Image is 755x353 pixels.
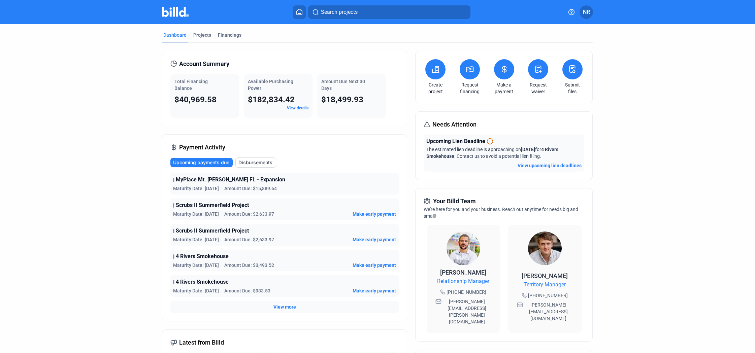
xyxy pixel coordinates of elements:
button: NR [580,5,593,19]
img: Billd Company Logo [162,7,189,17]
img: Relationship Manager [447,232,480,265]
span: Payment Activity [179,143,225,152]
span: Amount Due: $933.53 [224,287,270,294]
button: Make early payment [353,287,396,294]
span: NR [583,8,590,16]
span: Latest from Billd [179,338,224,347]
a: View details [287,106,308,110]
span: Available Purchasing Power [248,79,293,91]
span: [PERSON_NAME] [440,269,486,276]
span: MyPlace Mt. [PERSON_NAME] FL - Expansion [176,176,285,184]
span: 4 Rivers Smokehouse [176,278,229,286]
span: [PERSON_NAME] [522,272,568,279]
span: Territory Manager [524,281,566,289]
span: Amount Due: $2,633.97 [224,211,274,217]
span: We're here for you and your business. Reach out anytime for needs big and small! [424,207,578,219]
span: Maturity Date: [DATE] [173,211,219,217]
div: Projects [193,32,211,38]
span: [PERSON_NAME][EMAIL_ADDRESS][DOMAIN_NAME] [524,302,573,322]
div: Financings [218,32,241,38]
a: Request financing [458,81,482,95]
span: Your Billd Team [433,197,476,206]
span: [PHONE_NUMBER] [447,289,486,295]
a: Make a payment [492,81,516,95]
span: $40,969.58 [174,95,217,104]
span: Amount Due: $3,493.52 [224,262,274,269]
span: Upcoming payments due [173,159,229,166]
a: Submit files [561,81,584,95]
span: [DATE] [521,147,535,152]
span: Upcoming Lien Deadline [426,137,485,145]
span: [PHONE_NUMBER] [528,292,568,299]
button: Search projects [308,5,470,19]
span: $18,499.93 [321,95,363,104]
span: Scrubs II Summerfield Project [176,227,249,235]
button: Upcoming payments due [170,158,233,167]
span: Relationship Manager [437,277,489,285]
span: Scrubs II Summerfield Project [176,201,249,209]
button: Make early payment [353,211,396,217]
span: Needs Attention [432,120,477,129]
a: Request waiver [526,81,550,95]
span: Account Summary [179,59,229,69]
span: $182,834.42 [248,95,295,104]
span: Maturity Date: [DATE] [173,185,219,192]
button: Make early payment [353,236,396,243]
span: Search projects [321,8,358,16]
span: Amount Due: $2,633.97 [224,236,274,243]
span: 4 Rivers Smokehouse [176,252,229,260]
img: Territory Manager [528,232,562,265]
span: Amount Due: $15,889.64 [224,185,277,192]
a: Create project [424,81,447,95]
button: Disbursements [235,157,276,168]
span: Maturity Date: [DATE] [173,236,219,243]
span: Maturity Date: [DATE] [173,287,219,294]
button: Make early payment [353,262,396,269]
button: View upcoming lien deadlines [518,162,582,169]
span: The estimated lien deadline is approaching on for . Contact us to avoid a potential lien filing. [426,147,558,159]
span: Amount Due Next 30 Days [321,79,365,91]
span: [PERSON_NAME][EMAIL_ADDRESS][PERSON_NAME][DOMAIN_NAME] [443,298,491,325]
span: Disbursements [238,159,272,166]
div: Dashboard [163,32,187,38]
span: Total Financing Balance [174,79,208,91]
button: View more [273,304,296,310]
span: Maturity Date: [DATE] [173,262,219,269]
